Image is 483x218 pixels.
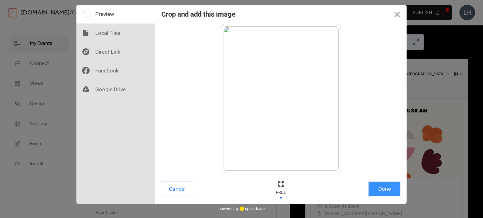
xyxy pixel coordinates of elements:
[219,204,265,213] div: powered by
[76,80,155,99] div: Google Drive
[161,182,193,196] button: Cancel
[161,10,236,18] div: Crop and add this image
[369,182,400,196] button: Done
[76,24,155,42] div: Local Files
[388,5,407,24] button: Close
[76,5,155,24] div: Preview
[239,206,265,211] a: uploadcare
[76,61,155,80] div: Facebook
[76,42,155,61] div: Direct Link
